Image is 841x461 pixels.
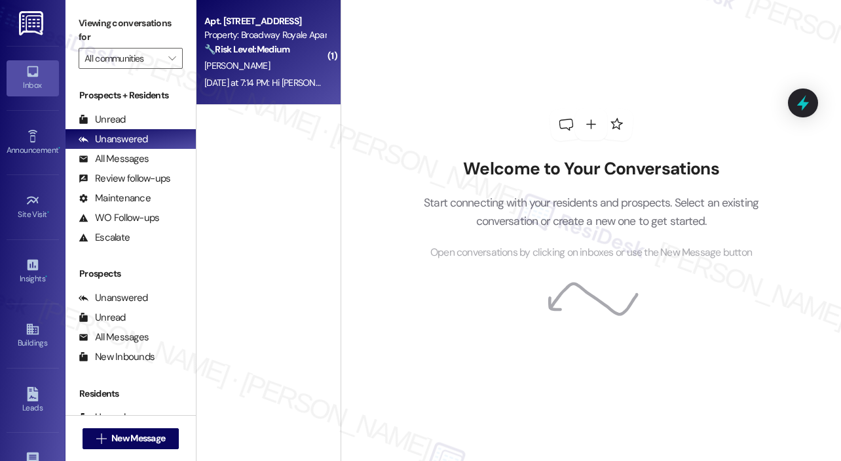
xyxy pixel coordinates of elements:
[65,89,196,102] div: Prospects + Residents
[79,411,126,424] div: Unread
[79,350,155,364] div: New Inbounds
[79,191,151,205] div: Maintenance
[83,428,179,449] button: New Message
[79,152,149,166] div: All Messages
[7,254,59,289] a: Insights •
[168,53,176,64] i: 
[404,159,779,180] h2: Welcome to Your Conversations
[79,291,148,305] div: Unanswered
[7,60,59,96] a: Inbox
[65,387,196,401] div: Residents
[65,267,196,281] div: Prospects
[19,11,46,35] img: ResiDesk Logo
[79,331,149,344] div: All Messages
[7,318,59,353] a: Buildings
[79,132,148,146] div: Unanswered
[79,211,159,225] div: WO Follow-ups
[47,208,49,217] span: •
[111,431,165,445] span: New Message
[79,13,183,48] label: Viewing conversations for
[430,245,752,261] span: Open conversations by clicking on inboxes or use the New Message button
[204,60,270,71] span: [PERSON_NAME]
[79,113,126,127] div: Unread
[79,231,130,245] div: Escalate
[204,43,290,55] strong: 🔧 Risk Level: Medium
[404,193,779,231] p: Start connecting with your residents and prospects. Select an existing conversation or create a n...
[96,433,106,444] i: 
[58,144,60,153] span: •
[84,48,162,69] input: All communities
[7,190,59,225] a: Site Visit •
[204,28,326,42] div: Property: Broadway Royale Apartments
[7,383,59,418] a: Leads
[45,272,47,281] span: •
[79,172,170,186] div: Review follow-ups
[204,14,326,28] div: Apt. [STREET_ADDRESS]
[79,311,126,325] div: Unread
